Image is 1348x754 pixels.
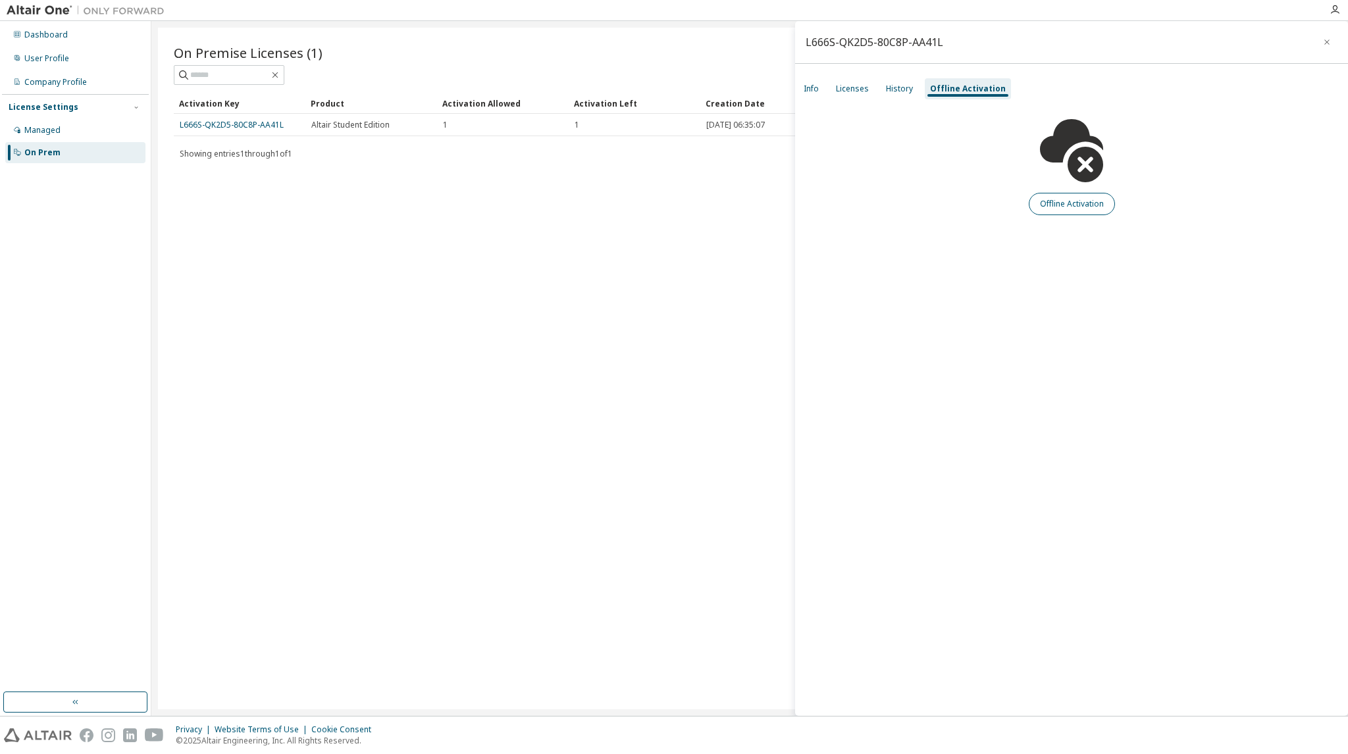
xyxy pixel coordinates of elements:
div: Activation Allowed [442,93,563,114]
div: Company Profile [24,77,87,88]
img: Altair One [7,4,171,17]
button: Offline Activation [1029,193,1115,215]
img: youtube.svg [145,728,164,742]
div: Info [804,84,819,94]
div: Offline Activation [930,84,1006,94]
div: On Prem [24,147,61,158]
div: Activation Key [179,93,300,114]
img: linkedin.svg [123,728,137,742]
span: On Premise Licenses (1) [174,43,323,62]
div: Privacy [176,724,215,735]
img: altair_logo.svg [4,728,72,742]
span: Showing entries 1 through 1 of 1 [180,148,292,159]
img: instagram.svg [101,728,115,742]
span: Altair Student Edition [311,120,390,130]
div: Dashboard [24,30,68,40]
div: Creation Date [706,93,1268,114]
p: © 2025 Altair Engineering, Inc. All Rights Reserved. [176,735,379,746]
img: facebook.svg [80,728,93,742]
span: 1 [575,120,579,130]
div: Activation Left [574,93,695,114]
div: Product [311,93,432,114]
div: License Settings [9,102,78,113]
span: [DATE] 06:35:07 [706,120,765,130]
div: User Profile [24,53,69,64]
a: L666S-QK2D5-80C8P-AA41L [180,119,284,130]
div: History [886,84,913,94]
span: 1 [443,120,448,130]
div: Website Terms of Use [215,724,311,735]
div: Cookie Consent [311,724,379,735]
div: Licenses [836,84,869,94]
div: L666S-QK2D5-80C8P-AA41L [806,37,943,47]
div: Managed [24,125,61,136]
